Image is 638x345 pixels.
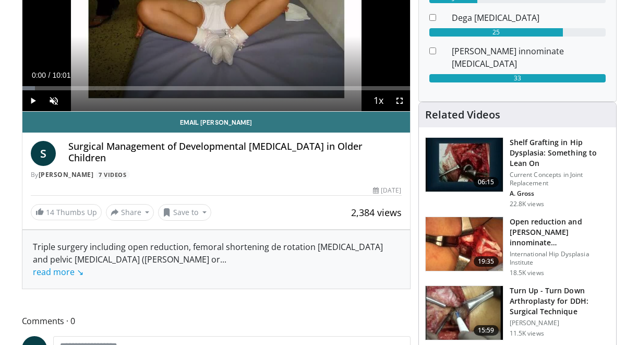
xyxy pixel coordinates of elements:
[474,256,499,267] span: 19:35
[158,204,211,221] button: Save to
[49,71,51,79] span: /
[429,74,606,82] div: 33
[444,45,613,70] dd: [PERSON_NAME] innominate [MEDICAL_DATA]
[43,90,64,111] button: Unmute
[33,241,400,278] div: Triple surgery including open reduction, femoral shortening de rotation [MEDICAL_DATA] and pelvic...
[368,90,389,111] button: Playback Rate
[31,204,102,220] a: 14 Thumbs Up
[22,90,43,111] button: Play
[425,137,610,208] a: 06:15 Shelf Grafting in Hip Dysplasia: Something to Lean On Current Concepts in Joint Replacement...
[510,200,544,208] p: 22.8K views
[474,325,499,336] span: 15:59
[510,319,610,327] p: [PERSON_NAME]
[425,217,610,277] a: 19:35 Open reduction and [PERSON_NAME] innominate [MEDICAL_DATA] International Hip Dysplasia Inst...
[351,206,402,219] span: 2,384 views
[510,137,610,169] h3: Shelf Grafting in Hip Dysplasia: Something to Lean On
[33,266,83,278] a: read more ↘
[32,71,46,79] span: 0:00
[33,254,226,278] span: ...
[39,170,94,179] a: [PERSON_NAME]
[95,170,130,179] a: 7 Videos
[426,138,503,192] img: 6a56c852-449d-4c3f-843a-e2e05107bc3e.150x105_q85_crop-smart_upscale.jpg
[426,286,503,340] img: 323661_0000_1.png.150x105_q85_crop-smart_upscale.jpg
[444,11,613,24] dd: Dega [MEDICAL_DATA]
[31,141,56,166] a: S
[106,204,154,221] button: Share
[510,285,610,317] h3: Turn Up - Turn Down Arthroplasty for DDH: Surgical Technique
[510,171,610,187] p: Current Concepts in Joint Replacement
[474,177,499,187] span: 06:15
[31,170,402,180] div: By
[510,250,610,267] p: International Hip Dysplasia Institute
[22,86,410,90] div: Progress Bar
[510,329,544,338] p: 11.5K views
[510,217,610,248] h3: Open reduction and [PERSON_NAME] innominate [MEDICAL_DATA]
[510,269,544,277] p: 18.5K views
[389,90,410,111] button: Fullscreen
[46,207,54,217] span: 14
[425,109,500,121] h4: Related Videos
[22,112,410,133] a: Email [PERSON_NAME]
[425,285,610,341] a: 15:59 Turn Up - Turn Down Arthroplasty for DDH: Surgical Technique [PERSON_NAME] 11.5K views
[429,28,563,37] div: 25
[68,141,402,163] h4: Surgical Management of Developmental [MEDICAL_DATA] in Older Children
[510,189,610,198] p: A. Gross
[22,314,411,328] span: Comments 0
[373,186,401,195] div: [DATE]
[426,217,503,271] img: UFuN5x2kP8YLDu1n4xMDoxOjA4MTsiGN.150x105_q85_crop-smart_upscale.jpg
[52,71,70,79] span: 10:01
